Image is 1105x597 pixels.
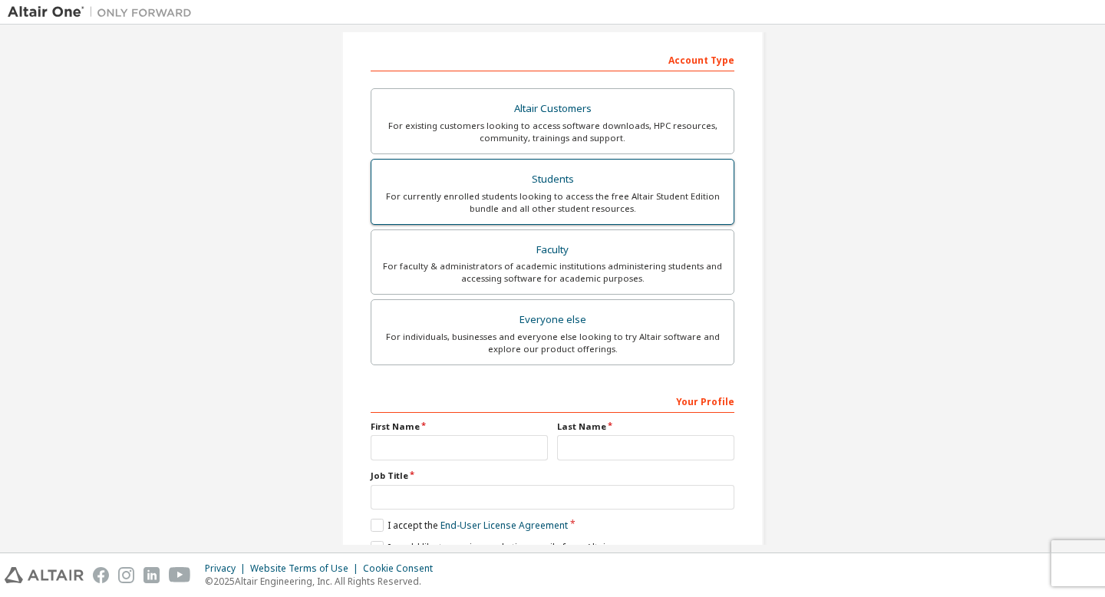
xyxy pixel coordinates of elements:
label: First Name [371,421,548,433]
div: Cookie Consent [363,562,442,575]
label: Job Title [371,470,734,482]
div: Your Profile [371,388,734,413]
div: Privacy [205,562,250,575]
div: Students [381,169,724,190]
div: For individuals, businesses and everyone else looking to try Altair software and explore our prod... [381,331,724,355]
img: Altair One [8,5,200,20]
div: Altair Customers [381,98,724,120]
p: © 2025 Altair Engineering, Inc. All Rights Reserved. [205,575,442,588]
img: linkedin.svg [143,567,160,583]
div: Everyone else [381,309,724,331]
div: Website Terms of Use [250,562,363,575]
label: Last Name [557,421,734,433]
img: instagram.svg [118,567,134,583]
img: facebook.svg [93,567,109,583]
a: End-User License Agreement [440,519,568,532]
div: Account Type [371,47,734,71]
div: For faculty & administrators of academic institutions administering students and accessing softwa... [381,260,724,285]
img: youtube.svg [169,567,191,583]
div: For currently enrolled students looking to access the free Altair Student Edition bundle and all ... [381,190,724,215]
label: I would like to receive marketing emails from Altair [371,541,609,554]
div: For existing customers looking to access software downloads, HPC resources, community, trainings ... [381,120,724,144]
img: altair_logo.svg [5,567,84,583]
label: I accept the [371,519,568,532]
div: Faculty [381,239,724,261]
